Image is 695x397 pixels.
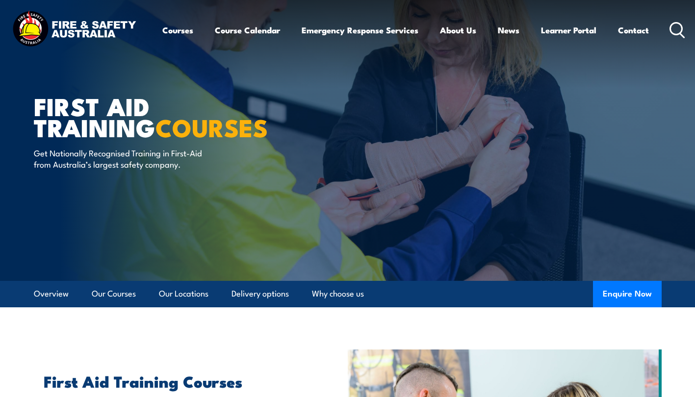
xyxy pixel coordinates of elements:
a: Why choose us [312,281,364,307]
a: Emergency Response Services [302,17,418,43]
h1: First Aid Training [34,95,276,137]
a: News [498,17,519,43]
a: Our Courses [92,281,136,307]
button: Enquire Now [593,281,662,307]
a: Contact [618,17,649,43]
a: About Us [440,17,476,43]
a: Our Locations [159,281,208,307]
a: Learner Portal [541,17,596,43]
a: Delivery options [232,281,289,307]
a: Course Calendar [215,17,280,43]
a: Courses [162,17,193,43]
p: Get Nationally Recognised Training in First-Aid from Australia’s largest safety company. [34,147,213,170]
strong: COURSES [155,108,268,146]
a: Overview [34,281,69,307]
h2: First Aid Training Courses [44,374,303,388]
